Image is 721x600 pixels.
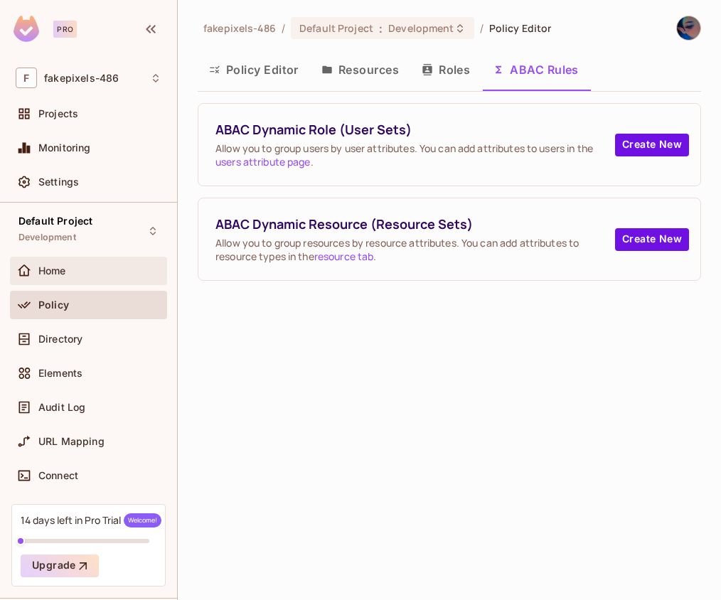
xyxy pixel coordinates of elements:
span: Settings [38,176,79,188]
span: Policy Editor [489,21,552,35]
span: Welcome! [124,513,161,527]
div: Pro [53,21,77,38]
li: / [282,21,285,35]
span: Audit Log [38,402,85,413]
img: SReyMgAAAABJRU5ErkJggg== [14,16,39,42]
span: Projects [38,108,78,119]
button: Resources [310,52,410,87]
button: Create New [615,134,689,156]
button: ABAC Rules [481,52,590,87]
button: Policy Editor [198,52,310,87]
img: fakepixels [677,16,700,40]
span: Development [388,21,454,35]
span: the active workspace [203,21,276,35]
a: users attribute page [215,155,311,168]
span: Policy [38,299,69,311]
span: : [378,23,383,34]
span: URL Mapping [38,436,105,447]
button: Create New [615,228,689,251]
span: Connect [38,470,78,481]
span: Home [38,265,66,277]
button: Upgrade [21,555,99,577]
button: Roles [410,52,481,87]
span: Default Project [299,21,373,35]
span: Allow you to group resources by resource attributes. You can add attributes to resource types in ... [215,236,615,263]
span: Directory [38,333,82,345]
span: Development [18,232,76,243]
div: 14 days left in Pro Trial [21,513,161,527]
span: Monitoring [38,142,91,154]
span: Allow you to group users by user attributes. You can add attributes to users in the . [215,141,615,168]
span: Workspace: fakepixels-486 [44,73,119,84]
span: Elements [38,368,82,379]
span: Default Project [18,215,92,227]
span: F [16,68,37,88]
a: resource tab [314,250,374,263]
span: ABAC Dynamic Role (User Sets) [215,121,615,139]
span: ABAC Dynamic Resource (Resource Sets) [215,215,615,233]
li: / [480,21,484,35]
